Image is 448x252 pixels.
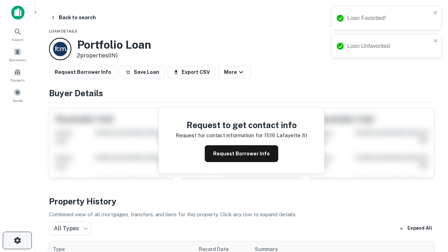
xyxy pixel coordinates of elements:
button: Back to search [48,11,99,24]
button: Request Borrower Info [205,145,278,162]
a: Search [2,25,33,44]
a: Contacts [2,65,33,84]
span: Borrowers [9,57,26,63]
p: Request for contact information for [176,131,263,140]
img: capitalize-icon.png [11,6,24,20]
h4: Property History [49,195,434,208]
h3: Portfolio Loan [77,38,151,51]
div: Loan Favorited! [347,14,431,22]
button: Save Loan [120,66,165,78]
h4: Buyer Details [49,87,434,99]
button: close [433,38,438,44]
h4: Request to get contact info [176,119,307,131]
p: 1516 lafayette st [264,131,307,140]
button: More [218,66,251,78]
span: Saved [13,98,23,103]
p: 2 properties (IN) [77,51,151,60]
button: close [433,10,438,16]
span: Loan Details [49,29,77,33]
button: Export CSV [168,66,216,78]
button: Request Borrower Info [49,66,117,78]
button: Expand All [397,223,434,234]
div: All Types [49,222,91,236]
span: Search [12,37,23,42]
div: Loan Unfavorited [347,42,431,50]
a: Saved [2,86,33,105]
a: Borrowers [2,45,33,64]
span: Contacts [10,77,24,83]
iframe: Chat Widget [413,196,448,230]
p: Combined view of all mortgages, transfers, and liens for this property. Click any row to expand d... [49,210,434,219]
